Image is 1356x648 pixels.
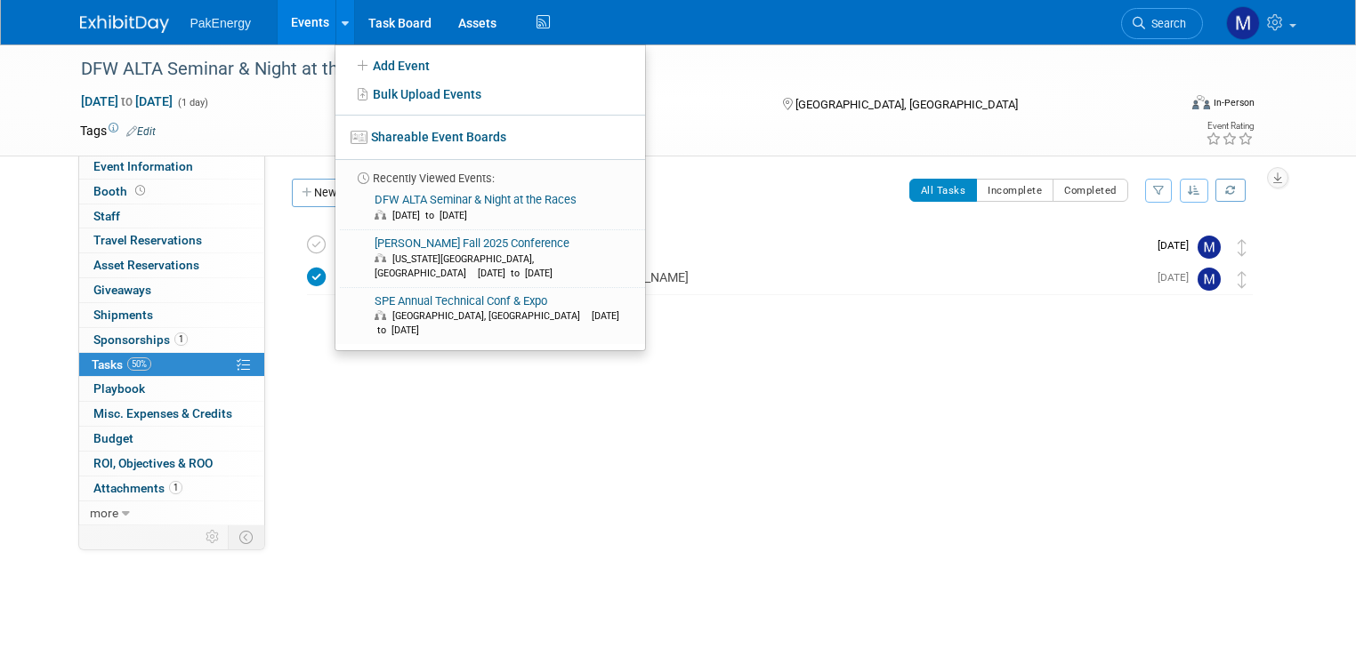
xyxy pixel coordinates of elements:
span: 1 [174,332,188,346]
a: [PERSON_NAME] Fall 2025 Conference [US_STATE][GEOGRAPHIC_DATA], [GEOGRAPHIC_DATA] [DATE] to [DATE] [341,230,638,287]
span: Misc. Expenses & Credits [93,406,232,420]
a: edit [333,237,364,253]
span: [DATE] to [DATE] [478,268,561,279]
a: Refresh [1215,179,1246,202]
a: Booth [79,180,264,204]
a: edit [333,269,364,285]
img: ExhibitDay [80,15,169,33]
a: Tasks50% [79,353,264,377]
span: [DATE] to [DATE] [392,210,476,221]
span: [DATE] [1158,271,1198,284]
span: [DATE] [DATE] [80,93,174,109]
span: Booth not reserved yet [132,184,149,197]
a: more [79,501,264,525]
span: [GEOGRAPHIC_DATA], [GEOGRAPHIC_DATA] [795,98,1018,111]
a: SPE Annual Technical Conf & Expo [GEOGRAPHIC_DATA], [GEOGRAPHIC_DATA] [DATE] to [DATE] [341,288,638,345]
div: Event Rating [1206,122,1254,131]
div: Pack & Ship giveaways & door prize to [PERSON_NAME] [364,262,1147,292]
span: PakEnergy [190,16,251,30]
span: Staff [93,209,120,223]
span: Event Information [93,159,193,173]
a: Asset Reservations [79,253,264,277]
a: Shipments [79,303,264,327]
span: Asset Reservations [93,258,199,272]
span: Search [1145,17,1186,30]
a: Playbook [79,377,264,401]
span: Sponsorships [93,332,188,347]
a: DFW ALTA Seminar & Night at the Races [DATE] to [DATE] [341,187,638,229]
a: Attachments1 [79,476,264,500]
div: DFW ALTA Seminar & Night at the Races [75,53,1155,85]
span: Travel Reservations [93,233,202,247]
span: Attachments [93,481,182,495]
a: Staff [79,204,264,228]
a: ROI, Objectives & ROO [79,452,264,476]
span: Tasks [92,357,151,372]
img: Mary Walker [1226,6,1260,40]
span: Playbook [93,381,145,396]
i: Move task [1238,239,1247,256]
div: In-Person [1213,96,1255,109]
a: Sponsorships1 [79,328,264,352]
div: Event Format [1081,92,1255,119]
li: Recently Viewed Events: [335,159,645,187]
span: [GEOGRAPHIC_DATA], [GEOGRAPHIC_DATA] [392,310,589,322]
button: All Tasks [909,179,978,202]
span: ROI, Objectives & ROO [93,456,213,470]
a: Misc. Expenses & Credits [79,402,264,426]
img: Michael Hagenbrock [1198,268,1221,291]
span: [US_STATE][GEOGRAPHIC_DATA], [GEOGRAPHIC_DATA] [375,253,534,279]
a: Edit [126,125,156,138]
div: List of registrants from [PERSON_NAME] [364,230,1147,260]
a: Event Information [79,155,264,179]
span: [DATE] [1158,239,1198,252]
button: Completed [1053,179,1128,202]
span: Booth [93,184,149,198]
img: Format-Inperson.png [1192,95,1210,109]
span: more [90,506,118,520]
button: New Task [292,179,374,207]
span: (1 day) [176,97,208,108]
span: Shipments [93,308,153,322]
span: Budget [93,431,133,445]
i: Move task [1238,271,1247,288]
a: Budget [79,427,264,451]
td: Tags [80,122,156,140]
a: Search [1121,8,1203,39]
button: Incomplete [976,179,1053,202]
a: Travel Reservations [79,228,264,252]
a: Bulk Upload Events [335,80,645,108]
img: Mary Walker [1198,236,1221,259]
a: Add Event [335,52,645,80]
span: 1 [169,481,182,494]
span: Giveaways [93,283,151,297]
td: Toggle Event Tabs [228,525,264,548]
td: Personalize Event Tab Strip [198,525,229,548]
a: Giveaways [79,278,264,302]
img: seventboard-3.png [351,131,367,144]
span: to [118,94,135,108]
span: 50% [127,357,151,371]
a: Shareable Event Boards [335,121,645,153]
